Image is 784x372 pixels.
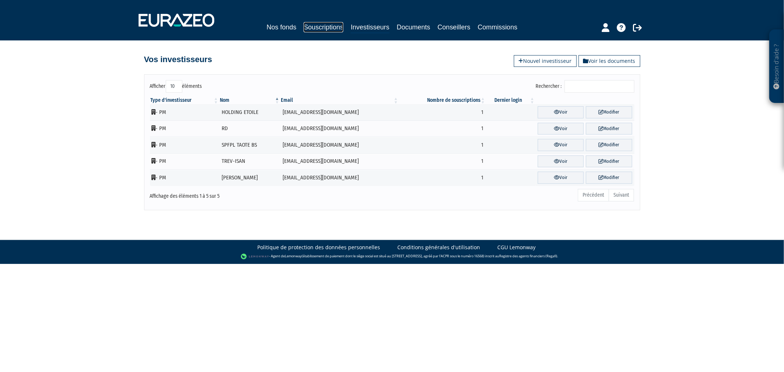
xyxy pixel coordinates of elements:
a: Modifier [586,123,632,135]
input: Rechercher : [565,80,634,93]
td: 1 [399,137,486,153]
a: Politique de protection des données personnelles [258,244,380,251]
th: Type d'investisseur : activer pour trier la colonne par ordre croissant [150,97,219,104]
a: Documents [397,22,430,32]
p: Besoin d'aide ? [773,33,781,100]
td: [EMAIL_ADDRESS][DOMAIN_NAME] [280,104,399,121]
a: Modifier [586,106,632,118]
a: Conseillers [438,22,470,32]
label: Rechercher : [536,80,634,93]
td: 1 [399,169,486,186]
td: - PM [150,104,219,121]
td: - PM [150,137,219,153]
a: Voir [538,155,584,168]
td: [EMAIL_ADDRESS][DOMAIN_NAME] [280,169,399,186]
th: Nom : activer pour trier la colonne par ordre d&eacute;croissant [219,97,280,104]
div: - Agent de (établissement de paiement dont le siège social est situé au [STREET_ADDRESS], agréé p... [7,253,777,260]
a: Modifier [586,155,632,168]
td: 1 [399,121,486,137]
td: [EMAIL_ADDRESS][DOMAIN_NAME] [280,137,399,153]
th: &nbsp; [536,97,634,104]
td: 1 [399,153,486,170]
td: SPFPL TAOTE BS [219,137,280,153]
td: [EMAIL_ADDRESS][DOMAIN_NAME] [280,153,399,170]
a: Nos fonds [266,22,296,32]
a: Voir [538,106,584,118]
td: [EMAIL_ADDRESS][DOMAIN_NAME] [280,121,399,137]
a: Modifier [586,139,632,151]
a: Conditions générales d'utilisation [398,244,480,251]
a: Registre des agents financiers (Regafi) [499,254,557,258]
div: Affichage des éléments 1 à 5 sur 5 [150,188,346,200]
td: - PM [150,153,219,170]
th: Dernier login : activer pour trier la colonne par ordre croissant [486,97,535,104]
a: Souscriptions [304,22,343,32]
td: HOLDING ETOILE [219,104,280,121]
td: - PM [150,121,219,137]
a: Lemonway [285,254,302,258]
a: Commissions [478,22,518,32]
td: [PERSON_NAME] [219,169,280,186]
a: Voir [538,123,584,135]
td: RD [219,121,280,137]
a: Nouvel investisseur [514,55,577,67]
a: Investisseurs [351,22,389,33]
td: 1 [399,104,486,121]
td: - PM [150,169,219,186]
img: logo-lemonway.png [241,253,269,260]
a: Voir les documents [579,55,640,67]
td: TREV-ISAN [219,153,280,170]
select: Afficheréléments [166,80,182,93]
label: Afficher éléments [150,80,202,93]
th: Email : activer pour trier la colonne par ordre croissant [280,97,399,104]
a: CGU Lemonway [498,244,536,251]
a: Voir [538,139,584,151]
h4: Vos investisseurs [144,55,212,64]
a: Voir [538,172,584,184]
img: 1732889491-logotype_eurazeo_blanc_rvb.png [139,14,214,27]
a: Modifier [586,172,632,184]
th: Nombre de souscriptions : activer pour trier la colonne par ordre croissant [399,97,486,104]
